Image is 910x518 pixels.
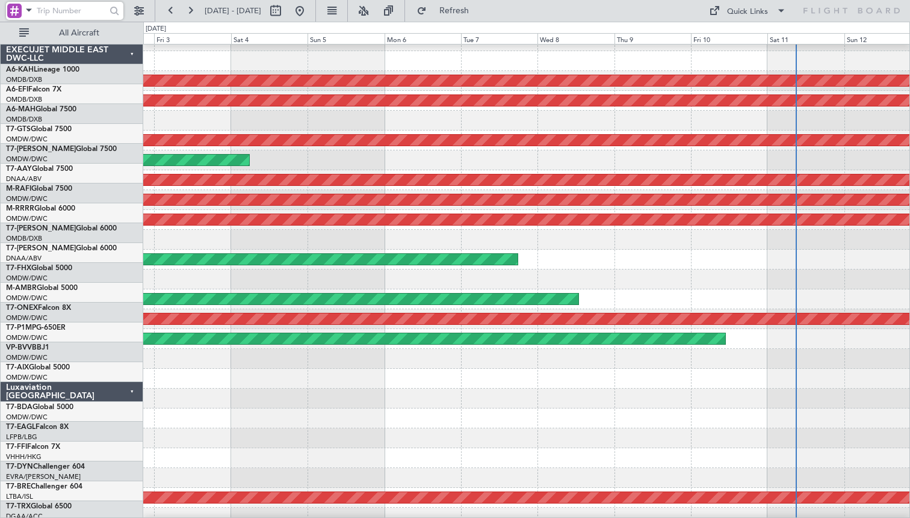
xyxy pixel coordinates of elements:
[6,472,81,481] a: EVRA/[PERSON_NAME]
[6,205,75,212] a: M-RRRRGlobal 6000
[6,66,34,73] span: A6-KAH
[6,225,76,232] span: T7-[PERSON_NAME]
[6,443,60,451] a: T7-FFIFalcon 7X
[385,33,461,44] div: Mon 6
[6,344,49,351] a: VP-BVVBBJ1
[429,7,480,15] span: Refresh
[727,6,768,18] div: Quick Links
[614,33,691,44] div: Thu 9
[6,126,72,133] a: T7-GTSGlobal 7500
[6,146,117,153] a: T7-[PERSON_NAME]Global 7500
[6,135,48,144] a: OMDW/DWC
[6,234,42,243] a: OMDB/DXB
[6,483,82,490] a: T7-BREChallenger 604
[6,324,66,331] a: T7-P1MPG-650ER
[154,33,231,44] div: Fri 3
[31,29,127,37] span: All Aircraft
[6,333,48,342] a: OMDW/DWC
[308,33,384,44] div: Sun 5
[411,1,483,20] button: Refresh
[6,404,32,411] span: T7-BDA
[6,106,76,113] a: A6-MAHGlobal 7500
[6,265,72,272] a: T7-FHXGlobal 5000
[6,86,61,93] a: A6-EFIFalcon 7X
[6,463,33,470] span: T7-DYN
[6,324,36,331] span: T7-P1MP
[6,452,42,461] a: VHHH/HKG
[6,404,73,411] a: T7-BDAGlobal 5000
[6,364,70,371] a: T7-AIXGlobal 5000
[6,424,36,431] span: T7-EAGL
[6,185,31,193] span: M-RAFI
[13,23,131,43] button: All Aircraft
[6,205,34,212] span: M-RRRR
[6,304,71,312] a: T7-ONEXFalcon 8X
[6,146,76,153] span: T7-[PERSON_NAME]
[6,66,79,73] a: A6-KAHLineage 1000
[6,443,27,451] span: T7-FFI
[6,214,48,223] a: OMDW/DWC
[6,313,48,322] a: OMDW/DWC
[6,106,36,113] span: A6-MAH
[6,304,38,312] span: T7-ONEX
[146,24,166,34] div: [DATE]
[6,353,48,362] a: OMDW/DWC
[6,185,72,193] a: M-RAFIGlobal 7500
[6,483,31,490] span: T7-BRE
[6,225,117,232] a: T7-[PERSON_NAME]Global 6000
[6,75,42,84] a: OMDB/DXB
[6,344,32,351] span: VP-BVV
[6,463,85,470] a: T7-DYNChallenger 604
[461,33,537,44] div: Tue 7
[6,155,48,164] a: OMDW/DWC
[6,86,28,93] span: A6-EFI
[6,433,37,442] a: LFPB/LBG
[6,265,31,272] span: T7-FHX
[231,33,308,44] div: Sat 4
[205,5,261,16] span: [DATE] - [DATE]
[6,194,48,203] a: OMDW/DWC
[767,33,844,44] div: Sat 11
[6,245,76,252] span: T7-[PERSON_NAME]
[6,245,117,252] a: T7-[PERSON_NAME]Global 6000
[6,503,31,510] span: T7-TRX
[6,115,42,124] a: OMDB/DXB
[6,165,32,173] span: T7-AAY
[691,33,767,44] div: Fri 10
[6,274,48,283] a: OMDW/DWC
[6,174,42,183] a: DNAA/ABV
[37,2,106,20] input: Trip Number
[6,165,73,173] a: T7-AAYGlobal 7500
[6,254,42,263] a: DNAA/ABV
[6,285,37,292] span: M-AMBR
[6,364,29,371] span: T7-AIX
[6,373,48,382] a: OMDW/DWC
[703,1,792,20] button: Quick Links
[6,126,31,133] span: T7-GTS
[6,285,78,292] a: M-AMBRGlobal 5000
[6,424,69,431] a: T7-EAGLFalcon 8X
[6,413,48,422] a: OMDW/DWC
[6,294,48,303] a: OMDW/DWC
[6,95,42,104] a: OMDB/DXB
[6,492,33,501] a: LTBA/ISL
[6,503,72,510] a: T7-TRXGlobal 6500
[537,33,614,44] div: Wed 8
